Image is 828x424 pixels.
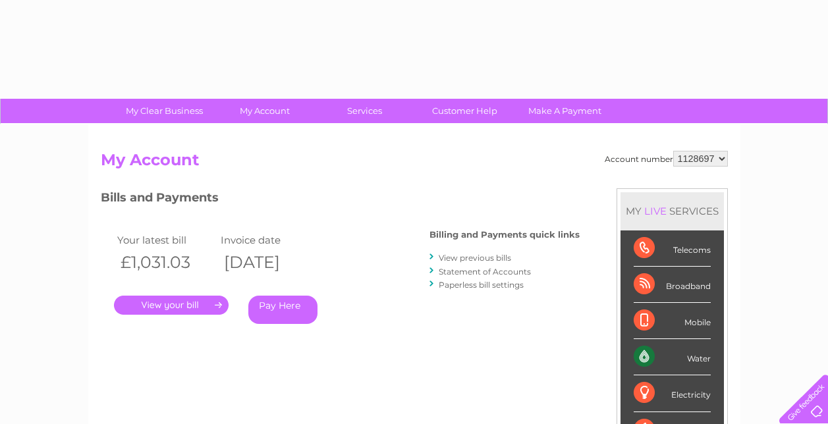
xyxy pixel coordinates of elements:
a: . [114,296,229,315]
div: Mobile [634,303,711,339]
a: Statement of Accounts [439,267,531,277]
a: Services [310,99,419,123]
td: Invoice date [217,231,321,249]
div: Water [634,339,711,375]
a: My Account [210,99,319,123]
h3: Bills and Payments [101,188,580,211]
div: Telecoms [634,230,711,267]
a: Pay Here [248,296,317,324]
a: My Clear Business [110,99,219,123]
td: Your latest bill [114,231,218,249]
a: Make A Payment [511,99,619,123]
a: Paperless bill settings [439,280,524,290]
th: £1,031.03 [114,249,218,276]
a: Customer Help [410,99,519,123]
h4: Billing and Payments quick links [429,230,580,240]
div: Account number [605,151,728,167]
div: LIVE [642,205,669,217]
h2: My Account [101,151,728,176]
th: [DATE] [217,249,321,276]
a: View previous bills [439,253,511,263]
div: Electricity [634,375,711,411]
div: Broadband [634,267,711,303]
div: MY SERVICES [621,192,724,230]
